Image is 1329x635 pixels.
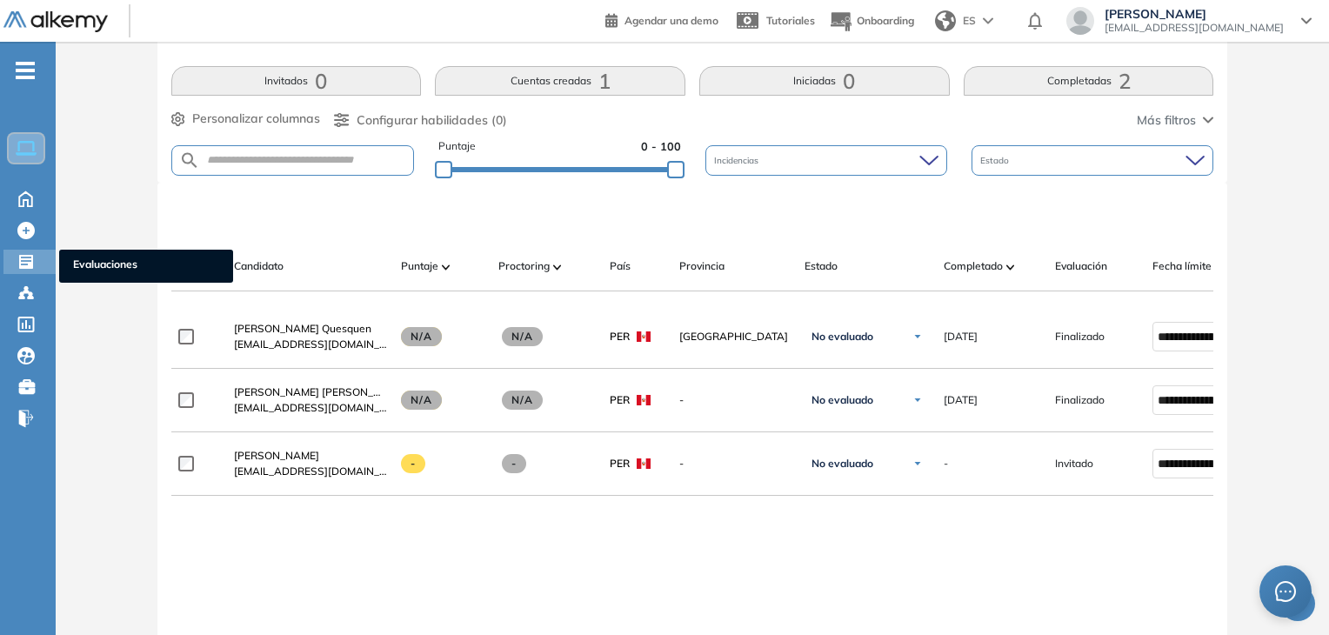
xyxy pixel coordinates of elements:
span: - [401,454,426,473]
span: Candidato [234,258,284,274]
button: Invitados0 [171,66,422,96]
img: [missing "en.ARROW_ALT" translation] [553,264,562,270]
span: Incidencias [714,154,762,167]
span: N/A [401,391,443,410]
span: Fecha límite [1152,258,1212,274]
span: No evaluado [811,393,873,407]
button: Onboarding [829,3,914,40]
span: N/A [502,327,544,346]
img: Ícono de flecha [912,458,923,469]
span: - [944,456,948,471]
img: [missing "en.ARROW_ALT" translation] [442,264,451,270]
span: [EMAIL_ADDRESS][DOMAIN_NAME] [234,464,387,479]
img: PER [637,458,651,469]
span: Completado [944,258,1003,274]
img: world [935,10,956,31]
i: - [16,69,35,72]
span: Personalizar columnas [192,110,320,128]
img: Logo [3,11,108,33]
span: Agendar una demo [624,14,718,27]
span: [GEOGRAPHIC_DATA] [679,329,791,344]
span: message [1274,580,1297,603]
img: Ícono de flecha [912,395,923,405]
button: Iniciadas0 [699,66,950,96]
span: N/A [401,327,443,346]
a: [PERSON_NAME] Quesquen [234,321,387,337]
span: Estado [805,258,838,274]
button: Configurar habilidades (0) [334,111,507,130]
span: [EMAIL_ADDRESS][DOMAIN_NAME] [1105,21,1284,35]
span: - [679,456,791,471]
span: Puntaje [438,138,476,155]
div: Estado [972,145,1213,176]
img: arrow [983,17,993,24]
span: 0 - 100 [641,138,681,155]
button: Personalizar columnas [171,110,320,128]
span: Provincia [679,258,725,274]
span: Finalizado [1055,392,1105,408]
button: Completadas2 [964,66,1214,96]
span: [EMAIL_ADDRESS][DOMAIN_NAME] [234,337,387,352]
span: PER [610,329,630,344]
a: [PERSON_NAME] [PERSON_NAME] [234,384,387,400]
span: [DATE] [944,329,978,344]
a: Agendar una demo [605,9,718,30]
div: Incidencias [705,145,947,176]
span: Más filtros [1137,111,1196,130]
span: Puntaje [401,258,438,274]
span: ES [963,13,976,29]
span: Onboarding [857,14,914,27]
span: [EMAIL_ADDRESS][DOMAIN_NAME] [234,400,387,416]
span: - [502,454,527,473]
span: PER [610,392,630,408]
span: Configurar habilidades (0) [357,111,507,130]
img: Ícono de flecha [912,331,923,342]
img: [missing "en.ARROW_ALT" translation] [1006,264,1015,270]
span: [PERSON_NAME] [PERSON_NAME] [234,385,407,398]
span: Finalizado [1055,329,1105,344]
span: [PERSON_NAME] Quesquen [234,322,371,335]
span: [PERSON_NAME] [234,449,319,462]
span: Evaluación [1055,258,1107,274]
span: No evaluado [811,330,873,344]
span: - [679,392,791,408]
span: N/A [502,391,544,410]
a: [PERSON_NAME] [234,448,387,464]
span: Estado [980,154,1012,167]
button: Más filtros [1137,111,1213,130]
span: PER [610,456,630,471]
span: [PERSON_NAME] [1105,7,1284,21]
span: Invitado [1055,456,1093,471]
button: Cuentas creadas1 [435,66,685,96]
span: No evaluado [811,457,873,471]
span: Proctoring [498,258,550,274]
img: PER [637,331,651,342]
span: País [610,258,631,274]
img: PER [637,395,651,405]
span: Tutoriales [766,14,815,27]
img: SEARCH_ALT [179,150,200,171]
span: Evaluaciones [73,257,219,276]
span: [DATE] [944,392,978,408]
